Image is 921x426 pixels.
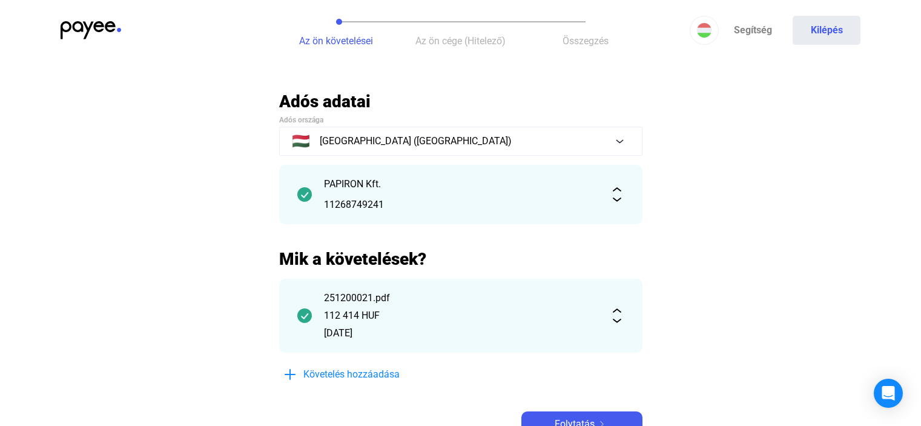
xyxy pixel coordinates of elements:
div: PAPIRON Kft. [324,177,598,191]
img: plus-blue [283,367,297,382]
img: checkmark-darker-green-circle [297,308,312,323]
div: 251200021.pdf [324,291,598,305]
button: plus-blueKövetelés hozzáadása [279,362,461,387]
span: [GEOGRAPHIC_DATA] ([GEOGRAPHIC_DATA]) [320,134,512,148]
span: Összegzés [563,35,609,47]
img: expand [610,187,624,202]
h2: Mik a követelések? [279,248,642,270]
span: Követelés hozzáadása [303,367,400,382]
div: [DATE] [324,326,598,341]
span: Az ön cége (Hitelező) [415,35,506,47]
h2: Adós adatai [279,91,642,112]
div: Open Intercom Messenger [874,379,903,408]
img: checkmark-darker-green-circle [297,187,312,202]
div: 11268749241 [324,198,598,212]
img: HU [697,23,711,38]
button: Kilépés [793,16,860,45]
img: expand [610,308,624,323]
span: Adós országa [279,116,323,124]
span: 🇭🇺 [292,134,310,148]
span: Az ön követelései [299,35,373,47]
button: HU [690,16,719,45]
div: 112 414 HUF [324,308,598,323]
img: payee-logo [61,21,121,39]
a: Segítség [719,16,787,45]
button: 🇭🇺[GEOGRAPHIC_DATA] ([GEOGRAPHIC_DATA]) [279,127,642,156]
